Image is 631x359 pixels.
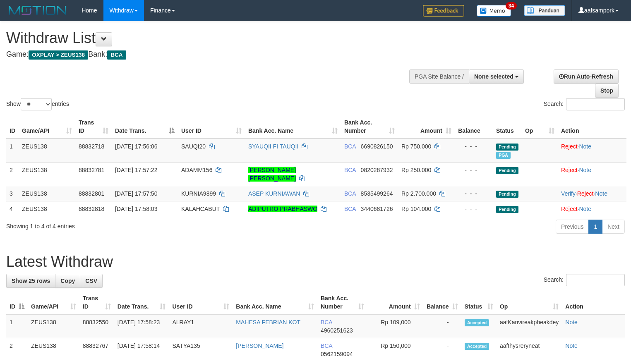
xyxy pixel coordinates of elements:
a: Run Auto-Refresh [554,69,619,84]
th: Action [558,115,626,139]
span: 34 [506,2,517,10]
th: ID: activate to sort column descending [6,291,28,314]
span: Copy 0820287932 to clipboard [361,167,393,173]
span: Pending [496,167,518,174]
a: [PERSON_NAME] [PERSON_NAME] [248,167,296,182]
span: 88832781 [79,167,104,173]
th: Date Trans.: activate to sort column descending [112,115,178,139]
th: User ID: activate to sort column ascending [178,115,245,139]
td: Rp 109,000 [367,314,423,338]
td: 2 [6,162,19,186]
span: None selected [474,73,513,80]
span: Rp 104.000 [401,206,431,212]
div: PGA Site Balance / [409,69,469,84]
a: Stop [595,84,619,98]
button: None selected [469,69,524,84]
h1: Latest Withdraw [6,254,625,270]
td: ZEUS138 [19,201,75,216]
img: Button%20Memo.svg [477,5,511,17]
td: · [558,201,626,216]
span: BCA [344,167,356,173]
a: Note [565,319,578,325]
label: Search: [544,274,625,286]
th: Balance: activate to sort column ascending [423,291,461,314]
span: CSV [85,278,97,284]
span: Copy 8535499264 to clipboard [361,190,393,197]
select: Showentries [21,98,52,110]
td: - [423,314,461,338]
td: 88832550 [79,314,114,338]
td: aafKanvireakpheakdey [497,314,562,338]
a: SYAUQII FI TAUQII [248,143,298,150]
a: MAHESA FEBRIAN KOT [236,319,300,325]
a: ADIPUTRO PRABHASWO [248,206,317,212]
span: [DATE] 17:57:50 [115,190,157,197]
div: - - - [458,205,489,213]
span: BCA [321,342,332,349]
th: Date Trans.: activate to sort column ascending [114,291,169,314]
span: ADAMM156 [181,167,212,173]
th: Action [562,291,625,314]
a: Verify [561,190,576,197]
a: Note [579,143,591,150]
span: Accepted [465,319,489,326]
th: Bank Acc. Number: activate to sort column ascending [341,115,398,139]
a: Show 25 rows [6,274,55,288]
span: Marked by aafsolysreylen [496,152,511,159]
span: SAUQI20 [181,143,206,150]
th: Game/API: activate to sort column ascending [19,115,75,139]
td: ZEUS138 [19,186,75,201]
div: - - - [458,166,489,174]
a: Previous [556,220,589,234]
a: Note [595,190,607,197]
td: · [558,162,626,186]
span: Copy 4960251623 to clipboard [321,327,353,334]
th: Game/API: activate to sort column ascending [28,291,79,314]
span: BCA [107,50,126,60]
input: Search: [566,274,625,286]
a: Note [565,342,578,349]
span: BCA [344,206,356,212]
span: 88832718 [79,143,104,150]
td: ZEUS138 [19,162,75,186]
th: Amount: activate to sort column ascending [367,291,423,314]
a: Reject [561,143,578,150]
td: 1 [6,314,28,338]
div: - - - [458,189,489,198]
td: [DATE] 17:58:23 [114,314,169,338]
span: BCA [344,190,356,197]
img: panduan.png [524,5,565,16]
span: Rp 250.000 [401,167,431,173]
th: Trans ID: activate to sort column ascending [79,291,114,314]
span: 88832818 [79,206,104,212]
h1: Withdraw List [6,30,413,46]
div: - - - [458,142,489,151]
label: Search: [544,98,625,110]
a: Note [579,167,591,173]
span: Rp 750.000 [401,143,431,150]
span: Pending [496,206,518,213]
span: [DATE] 17:58:03 [115,206,157,212]
a: Copy [55,274,80,288]
td: 4 [6,201,19,216]
span: [DATE] 17:56:06 [115,143,157,150]
a: Next [602,220,625,234]
a: 1 [588,220,602,234]
span: Show 25 rows [12,278,50,284]
td: 1 [6,139,19,163]
a: ASEP KURNIAWAN [248,190,300,197]
a: CSV [80,274,103,288]
label: Show entries [6,98,69,110]
th: Status: activate to sort column ascending [461,291,497,314]
img: MOTION_logo.png [6,4,69,17]
td: ALRAY1 [169,314,233,338]
span: Copy 3440681726 to clipboard [361,206,393,212]
a: Reject [577,190,594,197]
span: BCA [344,143,356,150]
img: Feedback.jpg [423,5,464,17]
td: · · [558,186,626,201]
th: Bank Acc. Name: activate to sort column ascending [233,291,317,314]
span: Copy [60,278,75,284]
th: Op: activate to sort column ascending [497,291,562,314]
td: ZEUS138 [19,139,75,163]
